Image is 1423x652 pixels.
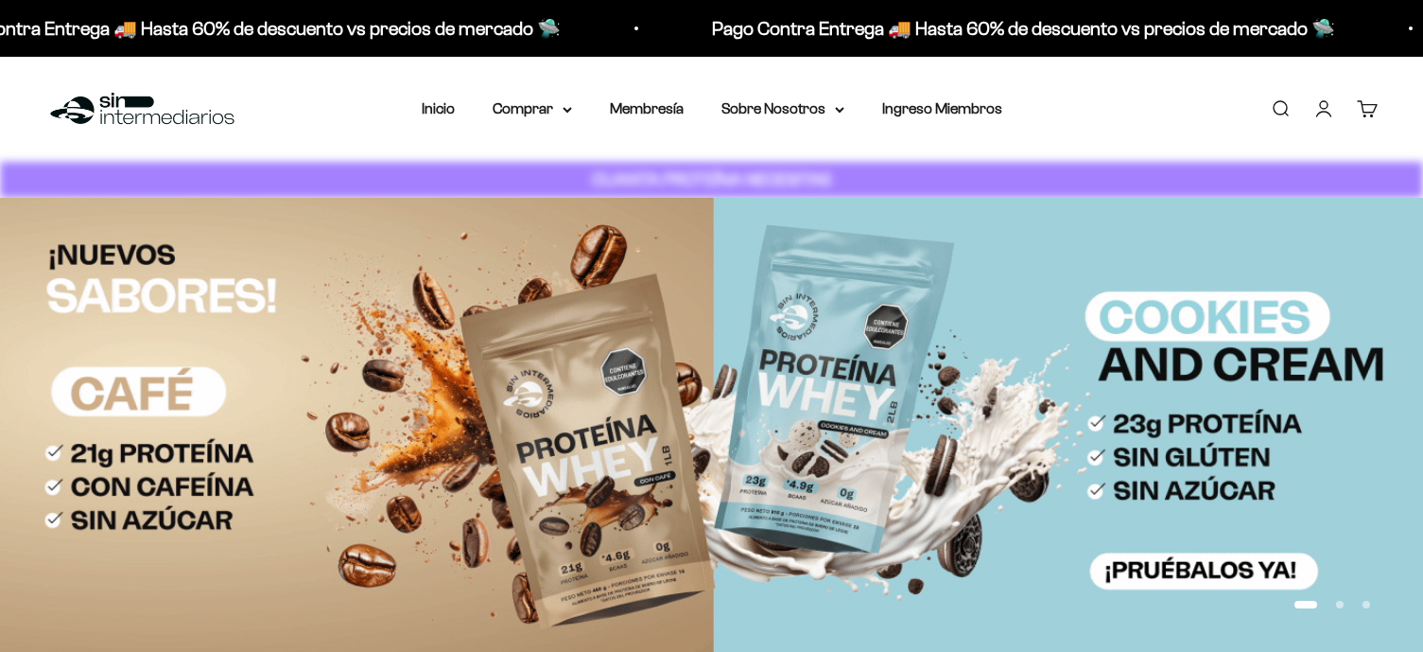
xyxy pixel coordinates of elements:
[592,169,831,189] strong: CUANTA PROTEÍNA NECESITAS
[493,97,572,121] summary: Comprar
[882,100,1002,116] a: Ingreso Miembros
[422,100,455,116] a: Inicio
[721,97,844,121] summary: Sobre Nosotros
[610,100,684,116] a: Membresía
[701,13,1324,44] p: Pago Contra Entrega 🚚 Hasta 60% de descuento vs precios de mercado 🛸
